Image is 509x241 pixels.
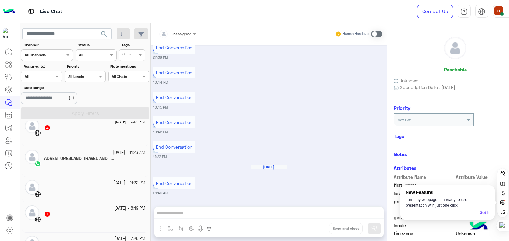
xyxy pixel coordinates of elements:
[494,6,503,15] img: userImage
[444,37,466,59] img: defaultAdmin.png
[25,180,39,195] img: defaultAdmin.png
[444,67,467,72] h6: Reachable
[153,190,168,195] small: 01:49 AM
[458,5,471,18] a: tab
[394,230,455,237] span: timezone
[156,144,192,150] span: End Conversation
[329,223,363,234] button: Send and close
[394,165,416,171] h6: Attributes
[35,161,41,167] img: WhatsApp
[44,156,115,161] h5: ADVENTURESLAND TRAVEL AND TOURISM AGENCY
[21,107,149,119] button: Apply Filters
[25,150,39,164] img: defaultAdmin.png
[153,154,167,159] small: 11:22 PM
[40,7,62,16] p: Live Chat
[110,63,148,69] label: Note mentions
[394,182,455,188] span: first_name
[113,180,145,186] small: [DATE] - 11:22 PM
[417,5,453,18] a: Contact Us
[394,222,455,229] span: locale
[96,28,112,42] button: search
[153,55,168,60] small: 05:38 PM
[25,205,39,220] img: defaultAdmin.png
[121,51,134,59] div: Select
[153,80,168,85] small: 10:44 PM
[78,42,116,48] label: Status
[467,215,490,238] img: hulul-logo.png
[460,8,468,15] img: tab
[394,151,407,157] h6: Notes
[343,31,370,37] small: Human Handover
[114,205,145,212] small: [DATE] - 8:49 PM
[35,191,41,197] img: WebChat
[394,214,455,221] span: gender
[153,129,168,135] small: 10:46 PM
[45,212,50,217] span: 1
[156,70,192,75] span: End Conversation
[156,120,192,125] span: End Conversation
[156,180,192,186] span: End Conversation
[171,31,191,36] span: Unassigned
[3,5,15,18] img: Logo
[3,28,14,39] img: 114004088273201
[251,165,287,169] h6: [DATE]
[394,198,455,213] span: profile_pic
[400,84,455,91] span: Subscription Date : [DATE]
[24,85,105,91] label: Date Range
[100,30,108,38] span: search
[394,174,455,180] span: Attribute Name
[153,105,168,110] small: 10:45 PM
[35,130,41,136] img: WebChat
[394,105,410,111] h6: Priority
[398,117,411,122] b: Not Set
[24,63,61,69] label: Assigned to:
[478,8,485,15] img: tab
[27,7,35,15] img: tab
[394,190,455,197] span: last_name
[45,125,50,130] span: 4
[121,42,148,48] label: Tags
[24,42,72,48] label: Channel:
[156,95,192,100] span: End Conversation
[67,63,105,69] label: Priority
[113,150,145,156] small: [DATE] - 11:23 AM
[25,119,39,133] img: defaultAdmin.png
[35,216,41,223] img: WebChat
[394,77,419,84] span: Unknown
[156,45,192,50] span: End Conversation
[115,119,145,125] small: [DATE] - 5:01 PM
